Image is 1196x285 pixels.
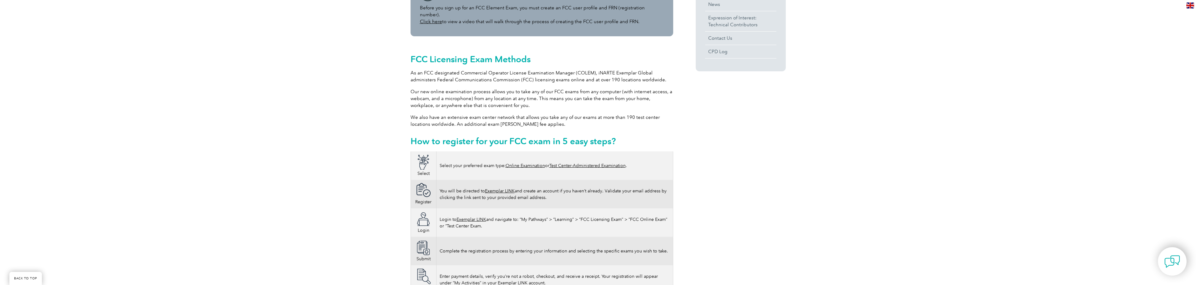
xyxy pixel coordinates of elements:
[705,45,776,58] a: CPD Log
[705,32,776,45] a: Contact Us
[705,11,776,31] a: Expression of Interest:Technical Contributors
[420,19,442,24] a: Click here
[411,114,673,128] p: We also have an extensive exam center network that allows you take any of our exams at more than ...
[411,151,436,180] td: Select
[411,54,673,64] h2: FCC Licensing Exam Methods
[436,180,673,208] td: You will be directed to and create an account if you haven’t already. Validate your email address...
[436,208,673,237] td: Login to and navigate to: “My Pathways” > “Learning” > “FCC Licensing Exam” > “FCC Online Exam” o...
[1164,254,1180,269] img: contact-chat.png
[420,4,664,25] p: Before you sign up for an FCC Element Exam, you must create an FCC user profile and FRN (registra...
[436,237,673,265] td: Complete the registration process by entering your information and selecting the specific exams y...
[411,180,436,208] td: Register
[485,188,515,194] a: Exemplar LINK
[411,136,673,146] h2: How to register for your FCC exam in 5 easy steps?
[457,217,486,222] a: Exemplar LINK
[506,163,545,168] a: Online Examination
[1186,3,1194,8] img: en
[9,272,42,285] a: BACK TO TOP
[411,237,436,265] td: Submit
[411,88,673,109] p: Our new online examination process allows you to take any of our FCC exams from any computer (wit...
[411,69,673,83] p: As an FCC designated Commercial Operator License Examination Manager (COLEM), iNARTE Exemplar Glo...
[549,163,626,168] a: Test Center-Administered Examination
[411,208,436,237] td: Login
[436,151,673,180] td: Select your preferred exam type: or .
